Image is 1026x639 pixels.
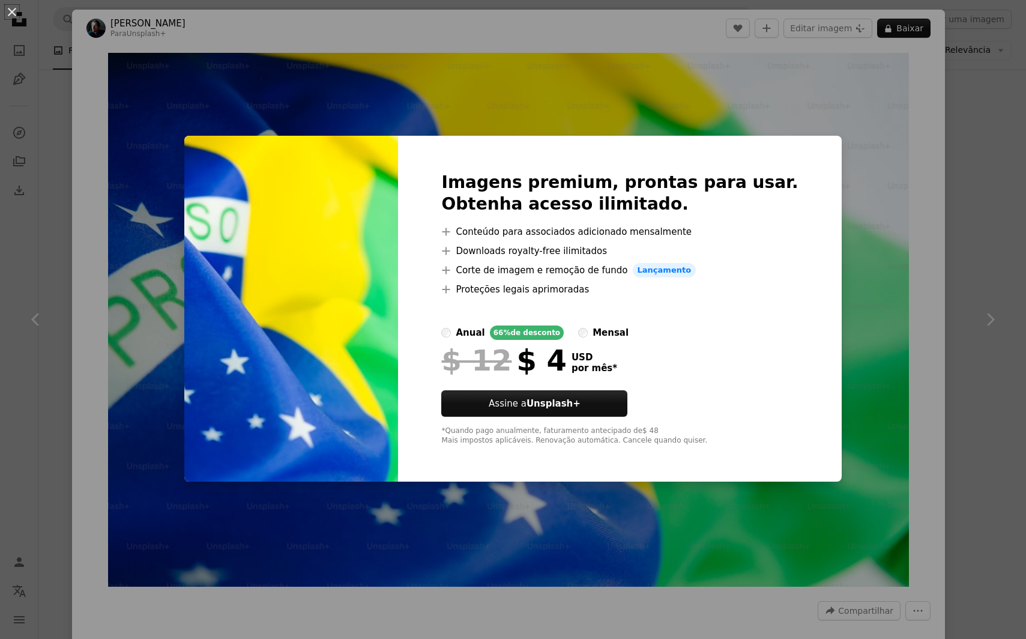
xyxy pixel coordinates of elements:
div: anual [456,326,484,340]
span: por mês * [572,363,617,374]
div: *Quando pago anualmente, faturamento antecipado de $ 48 Mais impostos aplicáveis. Renovação autom... [441,426,798,446]
li: Downloads royalty-free ilimitados [441,244,798,258]
img: premium_photo-1674590091132-caff66df07e1 [184,136,398,482]
div: $ 4 [441,345,566,376]
li: Conteúdo para associados adicionado mensalmente [441,225,798,239]
li: Corte de imagem e remoção de fundo [441,263,798,277]
h2: Imagens premium, prontas para usar. Obtenha acesso ilimitado. [441,172,798,215]
span: USD [572,352,617,363]
input: mensal [578,328,588,338]
strong: Unsplash+ [527,398,581,409]
input: anual66%de desconto [441,328,451,338]
button: Assine aUnsplash+ [441,390,627,417]
div: 66% de desconto [490,326,564,340]
span: Lançamento [633,263,696,277]
span: $ 12 [441,345,511,376]
li: Proteções legais aprimoradas [441,282,798,297]
div: mensal [593,326,629,340]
